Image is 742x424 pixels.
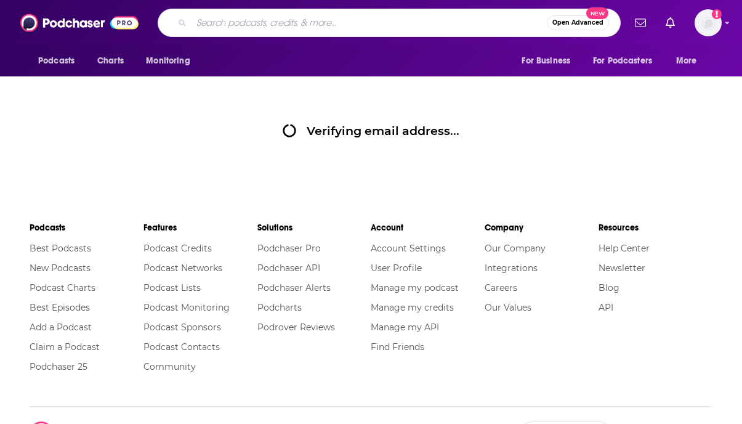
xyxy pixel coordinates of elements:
[143,217,257,238] li: Features
[593,52,652,70] span: For Podcasters
[667,49,712,73] button: open menu
[371,341,424,353] a: Find Friends
[30,282,95,293] a: Podcast Charts
[661,12,680,33] a: Show notifications dropdown
[695,9,722,36] span: Logged in as jennarohl
[30,302,90,313] a: Best Episodes
[513,49,586,73] button: open menu
[30,243,91,254] a: Best Podcasts
[695,9,722,36] img: User Profile
[371,217,485,238] li: Account
[30,217,143,238] li: Podcasts
[257,217,371,238] li: Solutions
[371,263,422,274] a: User Profile
[143,302,230,313] a: Podcast Monitoring
[522,52,570,70] span: For Business
[30,263,91,274] a: New Podcasts
[552,20,603,26] span: Open Advanced
[371,322,439,333] a: Manage my API
[599,282,619,293] a: Blog
[547,15,609,30] button: Open AdvancedNew
[143,341,220,353] a: Podcast Contacts
[20,11,139,35] img: Podchaser - Follow, Share and Rate Podcasts
[143,361,196,372] a: Community
[38,52,75,70] span: Podcasts
[485,282,517,293] a: Careers
[143,322,221,333] a: Podcast Sponsors
[257,263,320,274] a: Podchaser API
[30,49,91,73] button: open menu
[371,243,446,254] a: Account Settings
[30,322,92,333] a: Add a Podcast
[30,361,87,372] a: Podchaser 25
[371,302,454,313] a: Manage my credits
[599,243,650,254] a: Help Center
[192,13,547,33] input: Search podcasts, credits, & more...
[599,302,613,313] a: API
[143,243,212,254] a: Podcast Credits
[137,49,206,73] button: open menu
[257,302,302,313] a: Podcharts
[257,243,321,254] a: Podchaser Pro
[676,52,697,70] span: More
[485,263,538,274] a: Integrations
[585,49,670,73] button: open menu
[283,123,459,138] div: Verifying email address...
[630,12,651,33] a: Show notifications dropdown
[146,52,190,70] span: Monitoring
[143,282,201,293] a: Podcast Lists
[158,9,621,37] div: Search podcasts, credits, & more...
[143,263,222,274] a: Podcast Networks
[712,9,722,19] svg: Add a profile image
[30,341,100,353] a: Claim a Podcast
[97,52,124,70] span: Charts
[89,49,131,73] a: Charts
[485,302,531,313] a: Our Values
[485,243,546,254] a: Our Company
[695,9,722,36] button: Show profile menu
[599,263,645,274] a: Newsletter
[257,282,331,293] a: Podchaser Alerts
[371,282,459,293] a: Manage my podcast
[586,7,608,19] span: New
[485,217,599,238] li: Company
[257,322,335,333] a: Podrover Reviews
[599,217,712,238] li: Resources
